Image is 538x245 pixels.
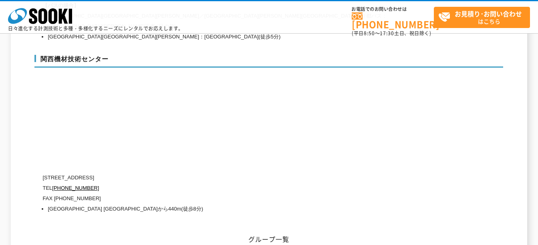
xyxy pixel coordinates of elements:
[352,12,434,29] a: [PHONE_NUMBER]
[42,183,427,193] p: TEL
[34,155,503,243] h2: グループ一覧
[352,30,431,37] span: (平日 ～ 土日、祝日除く)
[52,185,99,191] a: [PHONE_NUMBER]
[34,55,503,68] h3: 関西機材技術センター
[438,7,530,27] span: はこちら
[42,173,427,183] p: [STREET_ADDRESS]
[434,7,530,28] a: お見積り･お問い合わせはこちら
[364,30,375,37] span: 8:50
[455,9,522,18] strong: お見積り･お問い合わせ
[352,7,434,12] span: お電話でのお問い合わせは
[48,204,427,214] li: [GEOGRAPHIC_DATA] [GEOGRAPHIC_DATA]から440m(徒歩8分)
[8,26,183,31] p: 日々進化する計測技術と多種・多様化するニーズにレンタルでお応えします。
[380,30,394,37] span: 17:30
[42,193,427,204] p: FAX [PHONE_NUMBER]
